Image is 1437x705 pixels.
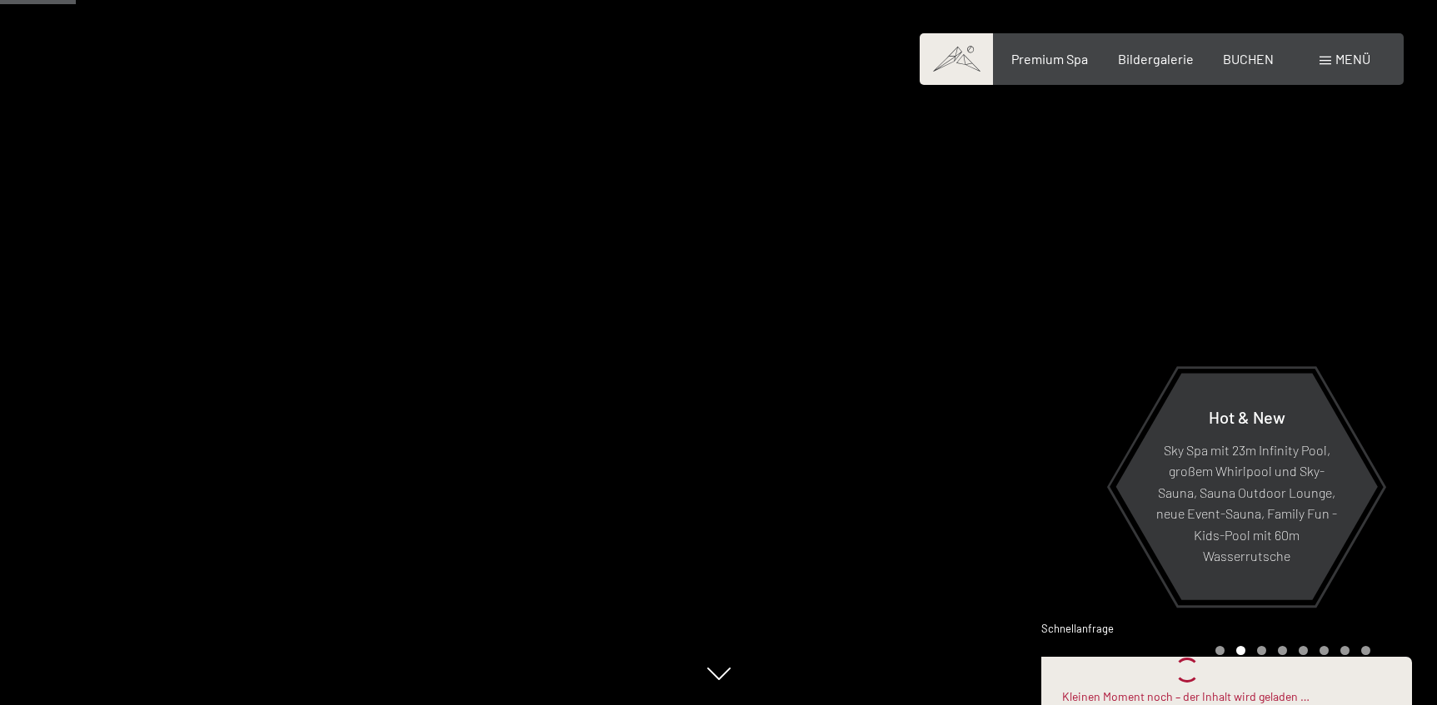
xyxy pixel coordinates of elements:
[1209,406,1285,426] span: Hot & New
[1115,372,1379,601] a: Hot & New Sky Spa mit 23m Infinity Pool, großem Whirlpool und Sky-Sauna, Sauna Outdoor Lounge, ne...
[1223,51,1274,67] a: BUCHEN
[1041,622,1114,635] span: Schnellanfrage
[1156,439,1337,567] p: Sky Spa mit 23m Infinity Pool, großem Whirlpool und Sky-Sauna, Sauna Outdoor Lounge, neue Event-S...
[1011,51,1088,67] a: Premium Spa
[1118,51,1194,67] a: Bildergalerie
[1335,51,1370,67] span: Menü
[1062,688,1310,705] div: Kleinen Moment noch – der Inhalt wird geladen …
